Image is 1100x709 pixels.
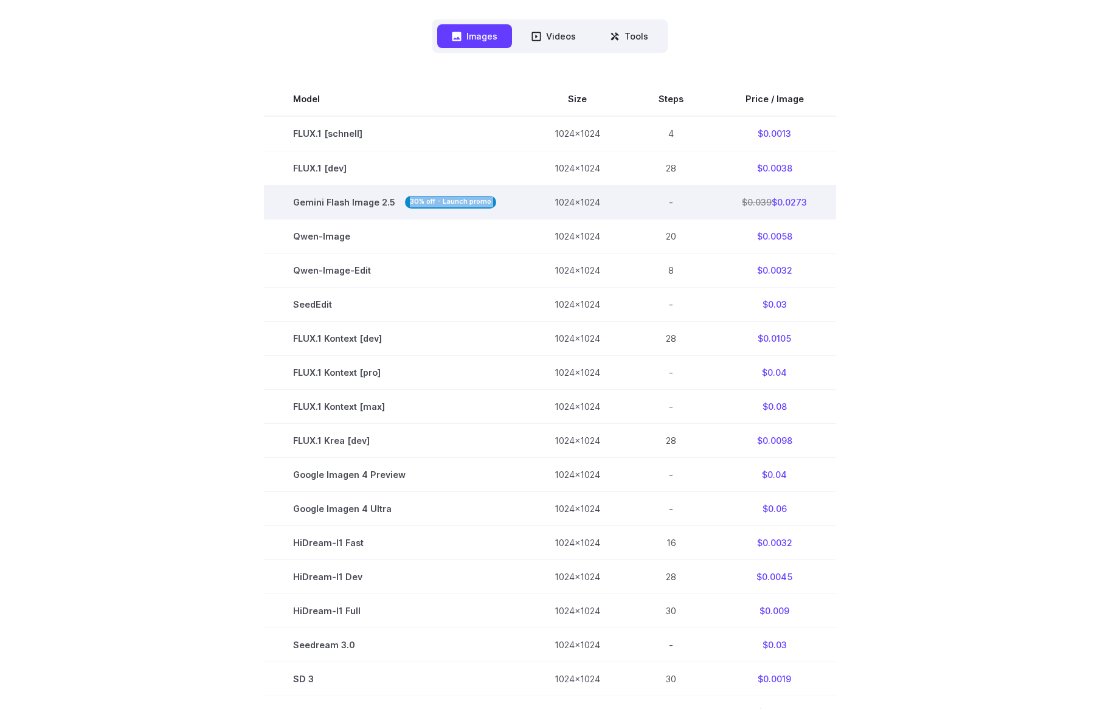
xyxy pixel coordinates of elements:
td: - [629,492,713,526]
td: 1024x1024 [525,526,629,560]
td: FLUX.1 [schnell] [264,116,525,151]
td: Google Imagen 4 Ultra [264,492,525,526]
td: - [629,389,713,423]
td: 1024x1024 [525,287,629,321]
td: $0.08 [713,389,836,423]
td: - [629,185,713,219]
td: 1024x1024 [525,219,629,253]
td: FLUX.1 [dev] [264,151,525,185]
td: Qwen-Image-Edit [264,253,525,287]
td: $0.03 [713,628,836,662]
td: 1024x1024 [525,253,629,287]
td: 1024x1024 [525,457,629,491]
button: Images [437,24,512,48]
td: 1024x1024 [525,628,629,662]
td: $0.0098 [713,423,836,457]
td: Google Imagen 4 Preview [264,457,525,491]
td: 1024x1024 [525,492,629,526]
td: $0.0273 [713,185,836,219]
td: 28 [629,423,713,457]
td: 28 [629,560,713,594]
td: 1024x1024 [525,594,629,628]
td: 1024x1024 [525,423,629,457]
s: $0.039 [742,197,772,207]
td: - [629,355,713,389]
td: $0.0045 [713,560,836,594]
td: 1024x1024 [525,355,629,389]
td: - [629,287,713,321]
td: 1024x1024 [525,321,629,355]
td: FLUX.1 Kontext [max] [264,389,525,423]
td: 1024x1024 [525,662,629,696]
td: HiDream-I1 Full [264,594,525,628]
th: Price / Image [713,82,836,116]
td: $0.04 [713,457,836,491]
td: 28 [629,151,713,185]
td: 1024x1024 [525,560,629,594]
td: SD 3 [264,662,525,696]
td: $0.0058 [713,219,836,253]
th: Size [525,82,629,116]
td: $0.0013 [713,116,836,151]
td: $0.03 [713,287,836,321]
td: 1024x1024 [525,185,629,219]
td: 20 [629,219,713,253]
td: 4 [629,116,713,151]
td: SeedEdit [264,287,525,321]
th: Model [264,82,525,116]
td: $0.06 [713,492,836,526]
td: $0.04 [713,355,836,389]
button: Tools [595,24,663,48]
td: 28 [629,321,713,355]
td: - [629,628,713,662]
td: 30 [629,662,713,696]
td: $0.0032 [713,526,836,560]
td: FLUX.1 Kontext [pro] [264,355,525,389]
td: $0.0038 [713,151,836,185]
th: Steps [629,82,713,116]
td: Qwen-Image [264,219,525,253]
td: $0.0105 [713,321,836,355]
td: $0.0032 [713,253,836,287]
span: Gemini Flash Image 2.5 [293,195,496,209]
td: HiDream-I1 Fast [264,526,525,560]
td: 16 [629,526,713,560]
td: 1024x1024 [525,151,629,185]
td: 1024x1024 [525,389,629,423]
td: HiDream-I1 Dev [264,560,525,594]
td: $0.009 [713,594,836,628]
td: 1024x1024 [525,116,629,151]
td: FLUX.1 Kontext [dev] [264,321,525,355]
button: Videos [517,24,590,48]
td: FLUX.1 Krea [dev] [264,423,525,457]
td: 8 [629,253,713,287]
td: - [629,457,713,491]
strong: 30% off - Launch promo [405,196,496,209]
td: 30 [629,594,713,628]
td: $0.0019 [713,662,836,696]
td: Seedream 3.0 [264,628,525,662]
